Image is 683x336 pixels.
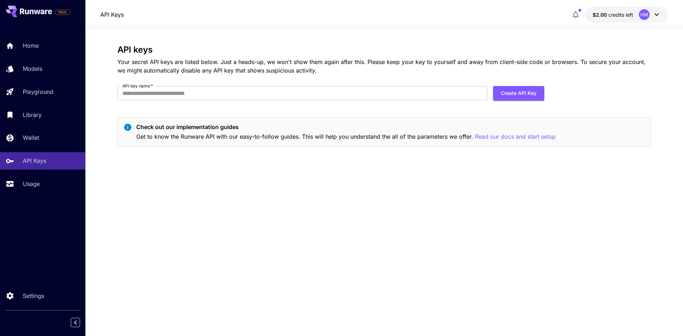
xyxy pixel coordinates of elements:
[23,111,42,119] p: Library
[117,58,651,75] p: Your secret API keys are listed below. Just a heads-up, we won't show them again after this. Plea...
[117,45,651,55] h3: API keys
[23,64,42,73] p: Models
[23,133,39,142] p: Wallet
[23,156,46,165] p: API Keys
[55,8,70,16] span: Add your payment card to enable full platform functionality.
[23,180,40,188] p: Usage
[100,10,124,19] nav: breadcrumb
[23,87,53,96] p: Playground
[136,123,556,131] p: Check out our implementation guides
[55,10,70,15] span: TRIAL
[475,132,556,141] button: Read our docs and start setup
[136,132,556,141] p: Get to know the Runware API with our easy-to-follow guides. This will help you understand the all...
[608,12,633,18] span: credits left
[593,12,608,18] span: $2.00
[76,316,85,329] div: Collapse sidebar
[23,292,44,300] p: Settings
[493,86,544,101] button: Create API Key
[23,41,39,50] p: Home
[639,9,650,20] div: HM
[593,11,633,18] div: $2.00
[71,318,80,327] button: Collapse sidebar
[100,10,124,19] a: API Keys
[586,6,668,23] button: $2.00HM
[122,83,153,89] label: API key name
